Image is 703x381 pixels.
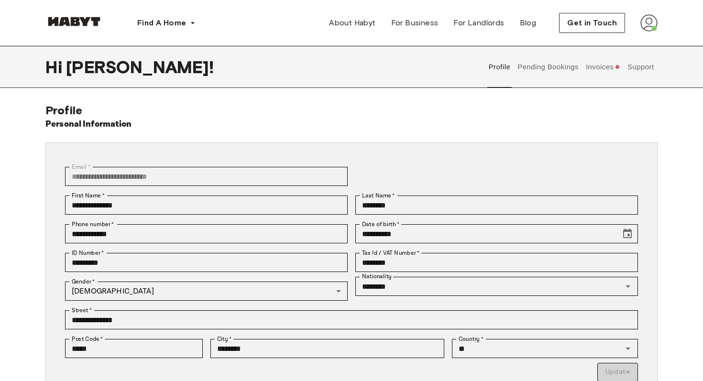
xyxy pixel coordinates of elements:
[45,17,103,26] img: Habyt
[72,277,95,286] label: Gender
[362,191,395,200] label: Last Name
[512,13,544,33] a: Blog
[329,17,375,29] span: About Habyt
[384,13,446,33] a: For Business
[72,191,105,200] label: First Name
[72,163,90,171] label: Email
[487,46,512,88] button: Profile
[72,220,114,229] label: Phone number
[621,342,635,355] button: Open
[72,249,104,257] label: ID Number
[362,272,392,281] label: Nationality
[640,14,658,32] img: avatar
[137,17,186,29] span: Find A Home
[65,282,348,301] div: [DEMOGRAPHIC_DATA]
[321,13,383,33] a: About Habyt
[567,17,617,29] span: Get in Touch
[45,57,66,77] span: Hi
[621,280,635,293] button: Open
[45,103,82,117] span: Profile
[391,17,439,29] span: For Business
[459,335,483,343] label: Country
[446,13,512,33] a: For Landlords
[485,46,658,88] div: user profile tabs
[217,335,232,343] label: City
[520,17,537,29] span: Blog
[130,13,203,33] button: Find A Home
[72,306,92,315] label: Street
[362,220,399,229] label: Date of birth
[45,118,132,131] h6: Personal Information
[618,224,637,243] button: Choose date, selected date is Nov 26, 2001
[362,249,419,257] label: Tax Id / VAT Number
[626,46,655,88] button: Support
[516,46,580,88] button: Pending Bookings
[559,13,625,33] button: Get in Touch
[65,167,348,186] div: You can't change your email address at the moment. Please reach out to customer support in case y...
[72,335,103,343] label: Post Code
[453,17,504,29] span: For Landlords
[584,46,621,88] button: Invoices
[66,57,214,77] span: [PERSON_NAME] !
